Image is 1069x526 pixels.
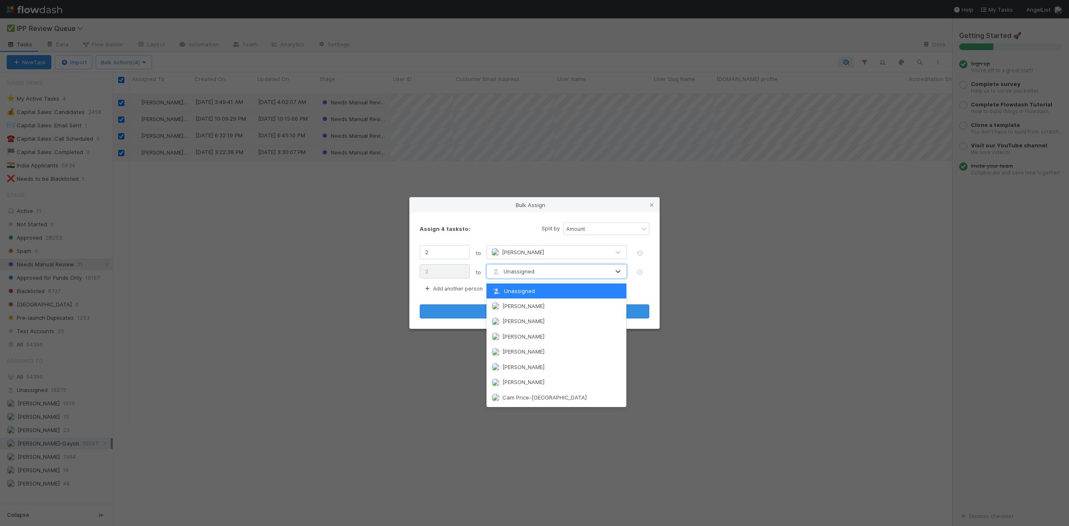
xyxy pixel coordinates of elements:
[502,364,545,370] span: [PERSON_NAME]
[502,348,545,355] span: [PERSON_NAME]
[491,393,500,402] img: avatar_1dd0c62d-7b8e-4f56-ae25-ccfa4dc0b2e6.png
[491,378,500,387] img: avatar_ac83cd3a-2de4-4e8f-87db-1b662000a96d.png
[502,394,587,401] span: Cam Price-[GEOGRAPHIC_DATA]
[491,288,535,294] span: Unassigned
[502,249,544,255] span: [PERSON_NAME]
[502,379,545,385] span: [PERSON_NAME]
[491,248,499,256] img: avatar_1a1d5361-16dd-4910-a949-020dcd9f55a3.png
[491,268,534,275] span: Unassigned
[470,264,486,280] span: to
[470,245,486,261] span: to
[491,363,500,371] img: avatar_00bac1b4-31d4-408a-a3b3-edb667efc506.png
[410,197,659,212] div: Bulk Assign
[420,283,486,294] button: Add another person
[502,318,545,324] span: [PERSON_NAME]
[420,225,542,233] div: Assign 4 tasks to:
[491,317,500,326] img: avatar_df83acd9-d480-4d6e-a150-67f005a3ea0d.png
[491,302,500,310] img: avatar_11b7e8e1-4922-4ee5-92a6-7dd98b75200c.png
[420,304,649,319] button: Assign
[491,348,500,356] img: avatar_d6b50140-ca82-482e-b0bf-854821fc5d82.png
[491,332,500,341] img: avatar_a2647de5-9415-4215-9880-ea643ac47f2f.png
[502,303,545,309] span: [PERSON_NAME]
[542,225,563,233] small: Split by
[565,225,586,234] div: Amount
[502,333,545,340] span: [PERSON_NAME]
